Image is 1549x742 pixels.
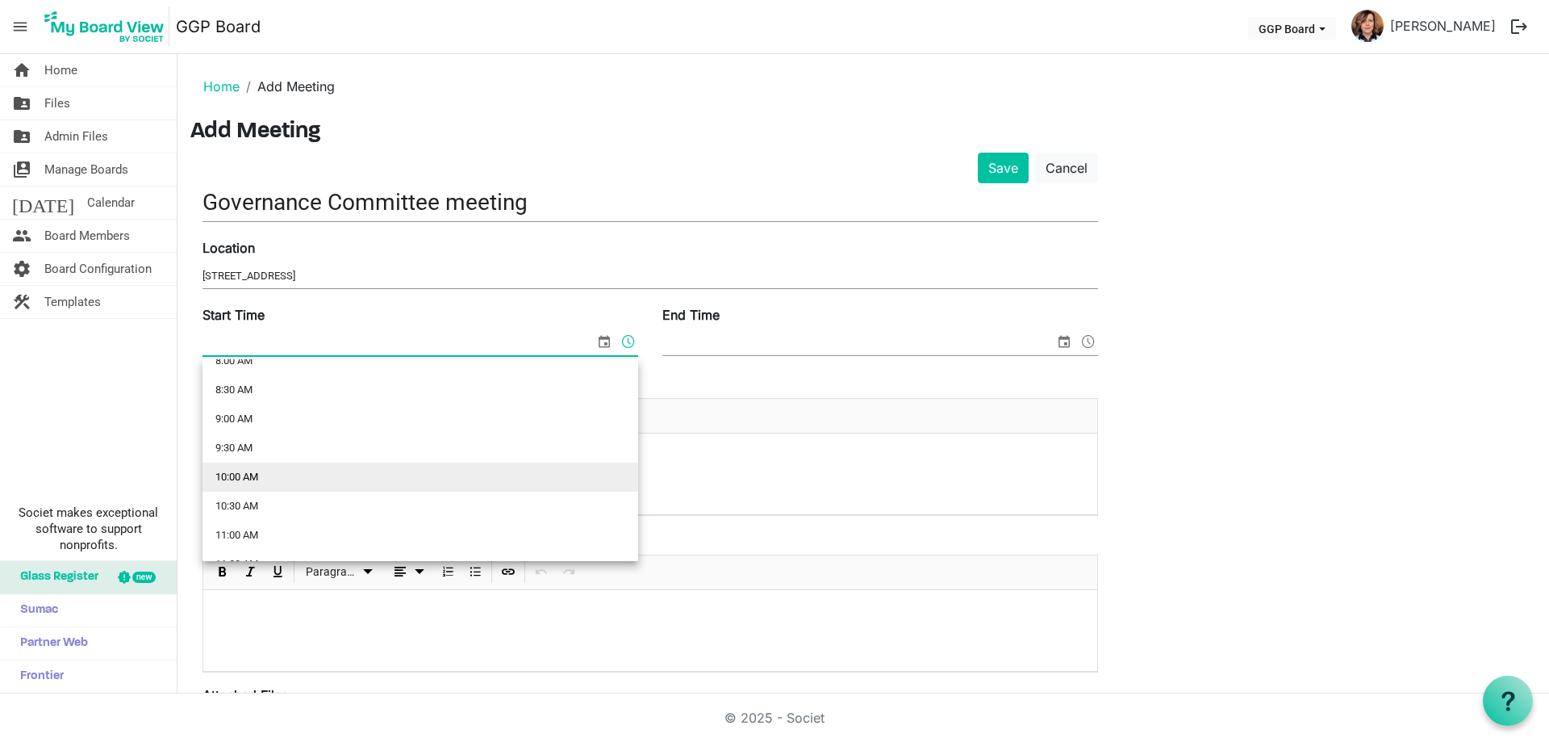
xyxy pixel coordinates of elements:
[44,286,101,318] span: Templates
[240,562,261,582] button: Italic
[202,238,255,258] label: Location
[1502,10,1536,44] button: logout
[7,505,169,553] span: Societ makes exceptional software to support nonprofits.
[1248,17,1336,40] button: GGP Board dropdownbutton
[465,562,486,582] button: Bulleted List
[202,550,638,579] li: 11:30 AM
[44,120,108,153] span: Admin Files
[12,286,31,318] span: construction
[212,562,234,582] button: Bold
[434,555,461,589] div: Numbered List
[595,331,614,352] span: select
[498,562,520,582] button: Insert Link
[1035,153,1098,183] a: Cancel
[203,78,240,94] a: Home
[44,87,70,119] span: Files
[202,183,1098,221] input: Title
[202,463,638,492] li: 10:00 AM
[132,572,156,583] div: new
[236,555,264,589] div: Italic
[202,305,265,325] label: Start Time
[202,405,638,434] li: 9:00 AM
[461,555,489,589] div: Bulleted List
[382,555,435,589] div: Alignments
[12,153,31,186] span: switch_account
[44,253,152,285] span: Board Configuration
[12,120,31,153] span: folder_shared
[12,187,74,219] span: [DATE]
[12,54,31,86] span: home
[44,153,128,186] span: Manage Boards
[202,375,638,405] li: 8:30 AM
[5,11,35,42] span: menu
[12,87,31,119] span: folder_shared
[202,492,638,521] li: 10:30 AM
[40,6,176,47] a: My Board View Logo
[202,521,638,550] li: 11:00 AM
[12,660,64,693] span: Frontier
[12,220,31,252] span: people
[1054,331,1074,352] span: select
[202,685,288,705] label: Attached Files
[1351,10,1384,42] img: uKm3Z0tjzNrt_ifxu4i1A8wuTVZzUEFunqAkeVX314k-_m8m9NsWsKHE-TT1HMYbhDgpvDxYzThGqvDQaee_6Q_thumb.png
[306,562,358,582] span: Paragraph
[1384,10,1502,42] a: [PERSON_NAME]
[267,562,289,582] button: Underline
[297,555,382,589] div: Formats
[87,187,135,219] span: Calendar
[12,594,58,627] span: Sumac
[12,627,88,660] span: Partner Web
[264,555,291,589] div: Underline
[176,10,261,43] a: GGP Board
[190,119,1536,146] h3: Add Meeting
[44,54,77,86] span: Home
[240,77,335,96] li: Add Meeting
[12,561,98,593] span: Glass Register
[209,555,236,589] div: Bold
[978,153,1029,183] button: Save
[724,710,825,726] a: © 2025 - Societ
[385,562,432,582] button: dropdownbutton
[662,305,720,325] label: End Time
[12,253,31,285] span: settings
[202,434,638,463] li: 9:30 AM
[300,562,380,582] button: Paragraph dropdownbutton
[495,555,522,589] div: Insert Link
[44,220,130,252] span: Board Members
[40,6,169,47] img: My Board View Logo
[437,562,459,582] button: Numbered List
[202,346,638,375] li: 8:00 AM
